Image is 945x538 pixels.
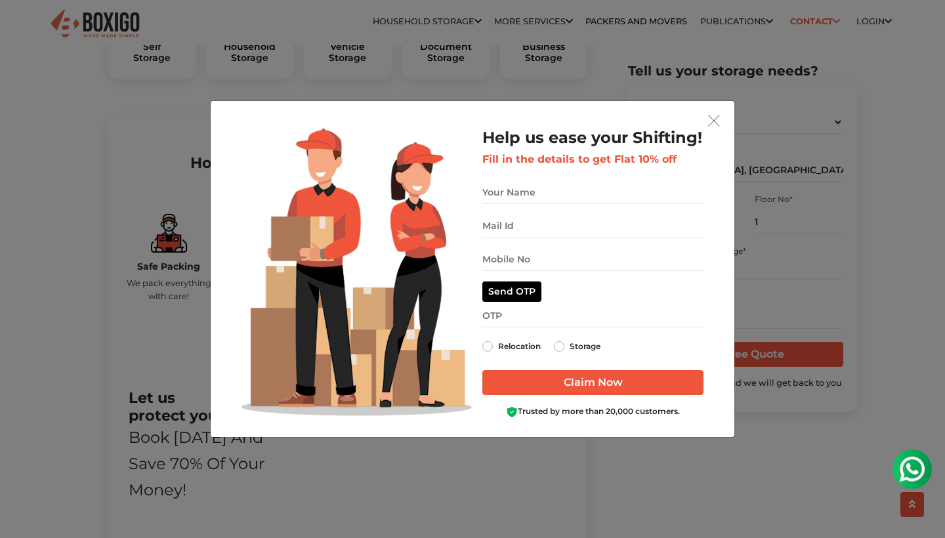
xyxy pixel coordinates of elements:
img: whatsapp-icon.svg [13,13,39,39]
img: Boxigo Customer Shield [506,406,518,418]
input: Your Name [482,181,703,204]
input: Mail Id [482,215,703,238]
div: Trusted by more than 20,000 customers. [482,405,703,418]
label: Relocation [498,339,541,354]
input: OTP [482,304,703,327]
input: Claim Now [482,370,703,395]
button: Send OTP [482,281,541,302]
label: Storage [570,339,600,354]
input: Mobile No [482,248,703,271]
h3: Fill in the details to get Flat 10% off [482,153,703,165]
h2: Help us ease your Shifting! [482,129,703,148]
img: exit [708,115,720,127]
img: Lead Welcome Image [241,129,472,416]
